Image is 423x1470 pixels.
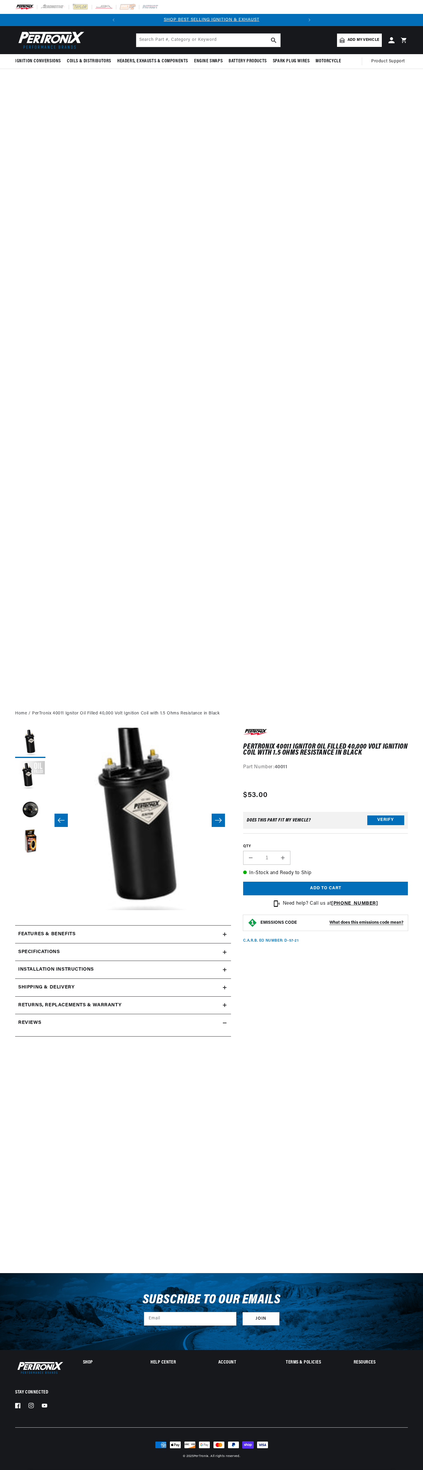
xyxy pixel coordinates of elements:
[260,920,403,926] button: EMISSIONS CODEWhat does this emissions code mean?
[226,54,270,68] summary: Battery Products
[229,58,267,64] span: Battery Products
[331,901,378,906] a: [PHONE_NUMBER]
[143,1294,281,1306] h3: Subscribe to our emails
[15,58,61,64] span: Ignition Conversions
[15,961,231,978] summary: Installation instructions
[243,763,408,771] div: Part Number:
[55,814,68,827] button: Slide left
[15,828,45,858] button: Load image 4 in gallery view
[15,926,231,943] summary: Features & Benefits
[243,790,268,801] span: $53.00
[316,58,341,64] span: Motorcycle
[18,984,74,991] h2: Shipping & Delivery
[32,710,220,717] a: PerTronix 40011 Ignitor Oil Filled 40,000 Volt Ignition Coil with 1.5 Ohms Resistance in Black
[15,979,231,996] summary: Shipping & Delivery
[194,1455,209,1458] a: PerTronix
[117,58,188,64] span: Headers, Exhausts & Components
[15,1361,64,1375] img: Pertronix
[303,14,316,26] button: Translation missing: en.sections.announcements.next_announcement
[15,1389,63,1396] p: Stay Connected
[15,794,45,825] button: Load image 3 in gallery view
[267,34,280,47] button: Search Part #, Category or Keyword
[15,997,231,1014] summary: Returns, Replacements & Warranty
[283,900,378,908] p: Need help? Call us at
[218,1361,273,1365] summary: Account
[243,844,408,849] label: QTY
[212,814,225,827] button: Slide right
[270,54,313,68] summary: Spark Plug Wires
[164,18,259,22] a: SHOP BEST SELLING IGNITION & EXHAUST
[183,1455,210,1458] small: © 2025 .
[18,966,94,974] h2: Installation instructions
[337,34,382,47] a: Add my vehicle
[83,1361,137,1365] summary: Shop
[150,1361,205,1365] summary: Help Center
[273,58,310,64] span: Spark Plug Wires
[15,710,408,717] nav: breadcrumbs
[191,54,226,68] summary: Engine Swaps
[260,920,297,925] strong: EMISSIONS CODE
[354,1361,408,1365] summary: Resources
[15,761,45,791] button: Load image 2 in gallery view
[15,1014,231,1032] summary: Reviews
[371,58,405,65] span: Product Support
[210,1455,240,1458] small: All rights reserved.
[136,34,280,47] input: Search Part #, Category or Keyword
[18,1001,121,1009] h2: Returns, Replacements & Warranty
[286,1361,340,1365] summary: Terms & policies
[15,710,27,717] a: Home
[107,14,120,26] button: Translation missing: en.sections.announcements.previous_announcement
[243,1312,279,1326] button: Subscribe
[371,54,408,69] summary: Product Support
[120,17,303,23] div: Announcement
[18,1019,41,1027] h2: Reviews
[18,930,75,938] h2: Features & Benefits
[15,943,231,961] summary: Specifications
[247,818,311,823] div: Does This part fit My vehicle?
[312,54,344,68] summary: Motorcycle
[15,54,64,68] summary: Ignition Conversions
[243,869,408,877] p: In-Stock and Ready to Ship
[275,765,287,769] strong: 40011
[243,938,299,943] p: C.A.R.B. EO Number: D-57-21
[15,30,85,51] img: Pertronix
[348,37,379,43] span: Add my vehicle
[15,728,45,758] button: Load image 1 in gallery view
[64,54,114,68] summary: Coils & Distributors
[114,54,191,68] summary: Headers, Exhausts & Components
[248,918,257,928] img: Emissions code
[194,58,223,64] span: Engine Swaps
[367,815,404,825] button: Verify
[243,882,408,895] button: Add to cart
[144,1312,236,1325] input: Email
[67,58,111,64] span: Coils & Distributors
[15,728,231,913] media-gallery: Gallery Viewer
[329,920,403,925] strong: What does this emissions code mean?
[243,744,408,756] h1: PerTronix 40011 Ignitor Oil Filled 40,000 Volt Ignition Coil with 1.5 Ohms Resistance in Black
[18,948,60,956] h2: Specifications
[120,17,303,23] div: 1 of 2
